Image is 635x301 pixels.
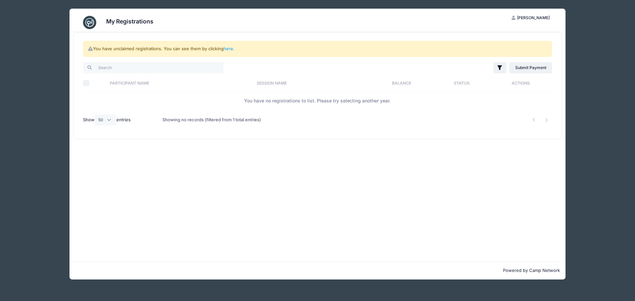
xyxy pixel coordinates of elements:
[517,15,550,20] span: [PERSON_NAME]
[224,46,233,51] a: here
[489,74,552,92] th: Actions: activate to sort column ascending
[83,92,552,109] td: You have no registrations to list. Please try selecting another year.
[106,18,153,25] h3: My Registrations
[368,74,435,92] th: Balance: activate to sort column ascending
[95,114,116,126] select: Showentries
[435,74,489,92] th: Status: activate to sort column ascending
[83,74,106,92] th: Select All
[83,41,552,57] div: You have unclaimed registrations. You can see them by clicking .
[75,267,560,274] p: Powered by Camp Network
[83,16,96,29] img: CampNetwork
[83,114,131,126] label: Show entries
[106,74,253,92] th: Participant Name: activate to sort column ascending
[83,62,224,73] input: Search
[506,12,556,23] button: [PERSON_NAME]
[509,62,552,73] a: Submit Payment
[253,74,368,92] th: Session Name: activate to sort column ascending
[162,112,261,128] div: Showing no records (filtered from 1 total entries)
